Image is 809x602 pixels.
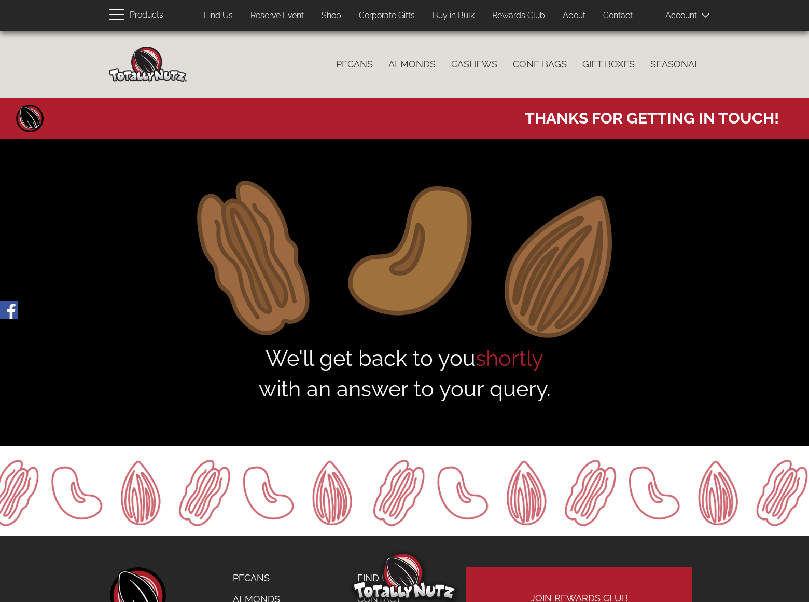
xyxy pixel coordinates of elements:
[243,6,312,26] a: Reserve Event
[196,6,241,26] a: Find Us
[595,6,640,26] a: Contact
[109,47,187,82] img: Home
[476,346,543,371] span: shortly
[225,567,290,589] a: Pecans
[353,552,456,599] img: Totally Nutz Logo
[575,53,643,75] a: Gift Boxes
[443,53,505,75] a: Cashews
[525,103,779,129] span: Thanks for getting in touch!
[555,6,593,26] a: About
[643,53,708,75] a: Seasonal
[83,343,726,405] span: We'll get back to you
[314,6,349,26] a: Shop
[15,103,46,134] a: Home
[351,6,423,26] a: Corporate Gifts
[381,53,443,75] a: Almonds
[484,6,553,26] a: Rewards Club
[83,374,726,404] span: with an answer to your query.
[130,8,163,23] span: Products
[350,567,433,589] a: Find Us
[328,53,381,75] a: Pecans
[425,6,482,26] a: Buy in Bulk
[505,53,575,75] a: Cone Bags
